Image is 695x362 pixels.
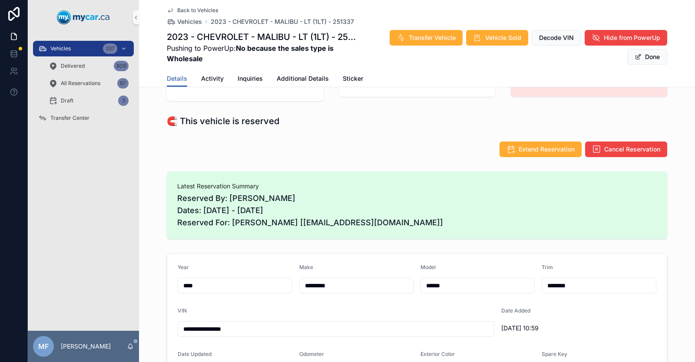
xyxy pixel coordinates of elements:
[519,145,575,154] span: Extend Reservation
[103,43,117,54] div: 337
[501,307,530,314] span: Date Added
[238,71,263,88] a: Inquiries
[61,80,100,87] span: All Reservations
[167,74,187,83] span: Details
[33,41,134,56] a: Vehicles337
[178,264,189,270] span: Year
[167,43,359,64] span: Pushing to PowerUp:
[299,351,324,357] span: Odometer
[167,44,334,63] strong: No because the sales type is Wholesale
[277,71,329,88] a: Additional Details
[177,182,657,191] span: Latest Reservation Summary
[50,45,71,52] span: Vehicles
[43,93,134,109] a: Draft3
[299,264,313,270] span: Make
[539,33,574,42] span: Decode VIN
[343,74,363,83] span: Sticker
[178,307,187,314] span: VIN
[585,142,667,157] button: Cancel Reservation
[466,30,528,46] button: Vehicle Sold
[211,17,354,26] a: 2023 - CHEVROLET - MALIBU - LT (1LT) - 251337
[542,351,567,357] span: Spare Key
[177,7,218,14] span: Back to Vehicles
[177,192,657,229] span: Reserved By: [PERSON_NAME] Dates: [DATE] - [DATE] Reserved For: [PERSON_NAME] [[EMAIL_ADDRESS][DO...
[532,30,581,46] button: Decode VIN
[61,342,111,351] p: [PERSON_NAME]
[167,17,202,26] a: Vehicles
[390,30,463,46] button: Transfer Vehicle
[604,145,660,154] span: Cancel Reservation
[201,74,224,83] span: Activity
[604,33,660,42] span: Hide from PowerUp
[343,71,363,88] a: Sticker
[38,341,49,352] span: MF
[585,30,667,46] button: Hide from PowerUp
[43,58,134,74] a: Delivered809
[167,7,218,14] a: Back to Vehicles
[114,61,129,71] div: 809
[409,33,456,42] span: Transfer Vehicle
[33,110,134,126] a: Transfer Center
[201,71,224,88] a: Activity
[57,10,110,24] img: App logo
[485,33,521,42] span: Vehicle Sold
[420,351,455,357] span: Exterior Color
[117,78,129,89] div: 67
[167,115,279,127] h1: 🧲 This vehicle is reserved
[43,76,134,91] a: All Reservations67
[420,264,436,270] span: Model
[61,97,73,104] span: Draft
[178,351,212,357] span: Date Updated
[627,49,667,65] button: Done
[238,74,263,83] span: Inquiries
[500,142,582,157] button: Extend Reservation
[167,71,187,87] a: Details
[167,31,359,43] h1: 2023 - CHEVROLET - MALIBU - LT (1LT) - 251337
[61,63,85,69] span: Delivered
[50,115,89,122] span: Transfer Center
[28,35,139,137] div: scrollable content
[277,74,329,83] span: Additional Details
[542,264,553,270] span: Trim
[177,17,202,26] span: Vehicles
[118,95,129,106] div: 3
[501,324,616,332] span: [DATE] 10:59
